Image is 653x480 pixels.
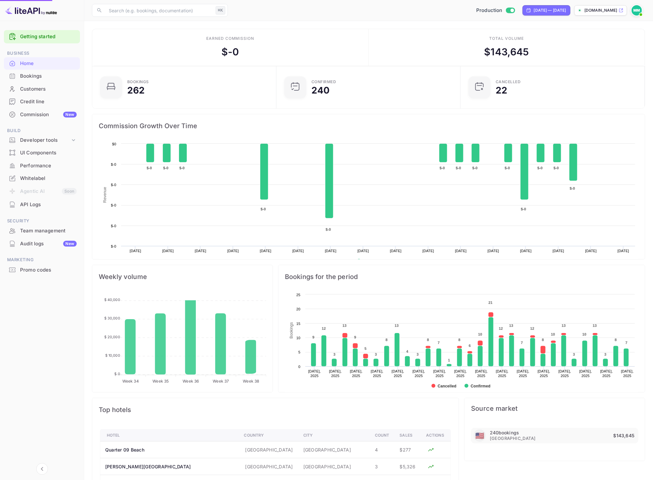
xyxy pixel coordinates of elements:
tspan: $ 30,000 [104,316,120,321]
div: API Logs [4,198,80,211]
text: Bookings [289,322,294,339]
text: 8 [386,338,388,342]
td: [GEOGRAPHIC_DATA] [298,458,370,475]
text: [DATE], 2025 [371,369,383,378]
text: [DATE], 2025 [558,369,571,378]
input: Search (e.g. bookings, documentation) [105,4,213,17]
a: Performance [4,160,80,172]
div: Whitelabel [4,172,80,185]
span: Source market [471,405,638,412]
text: 13 [395,324,399,328]
text: $-0 [261,207,266,211]
text: Confirmed [471,384,490,388]
a: Bookings [4,70,80,82]
td: $277 [395,441,421,458]
img: Max Morganroth [632,5,642,16]
tspan: Week 34 [122,379,139,384]
div: Team management [20,227,77,235]
span: Commission Growth Over Time [99,121,638,131]
text: 3 [417,352,419,356]
text: $-0 [111,162,116,166]
text: 12 [322,327,326,330]
p: [DOMAIN_NAME] [584,7,617,13]
text: 13 [509,324,513,328]
text: [DATE], 2025 [412,369,425,378]
text: [DATE], 2025 [538,369,550,378]
p: $143,645 [614,432,636,440]
td: 4 [370,441,395,458]
text: $-0 [111,203,116,207]
text: [DATE] [325,249,337,253]
tspan: $ 0 [114,372,120,376]
th: Count [370,430,395,441]
text: [DATE], 2025 [392,369,404,378]
text: [DATE] [618,249,629,253]
text: $-0 [147,166,152,170]
div: Earned commission [206,36,254,41]
text: [DATE] [488,249,499,253]
text: 4 [406,350,409,353]
text: [DATE], 2025 [600,369,613,378]
text: $-0 [570,186,575,190]
text: 7 [625,341,627,345]
div: Audit logsNew [4,238,80,250]
div: Home [4,57,80,70]
text: 12 [499,327,503,330]
div: UI Components [4,147,80,159]
a: Promo codes [4,264,80,276]
text: $-0 [505,166,510,170]
div: $ -0 [221,45,239,59]
div: Bookings [20,73,77,80]
text: $-0 [179,166,185,170]
text: 7 [438,341,440,345]
div: Credit line [20,98,77,106]
div: API Logs [20,201,77,208]
div: 22 [496,86,507,95]
text: [DATE], 2025 [308,369,321,378]
a: Whitelabel [4,172,80,184]
text: [DATE] [260,249,272,253]
span: Weekly volume [99,272,266,282]
a: CommissionNew [4,108,80,120]
text: [DATE], 2025 [329,369,342,378]
tspan: Week 35 [152,379,169,384]
div: Promo codes [20,266,77,274]
text: [DATE], 2025 [580,369,592,378]
span: Security [4,218,80,225]
text: $-0 [521,207,526,211]
span: [GEOGRAPHIC_DATA] [490,435,536,441]
div: ⌘K [216,6,225,15]
text: 25 [296,293,300,297]
div: Getting started [4,30,80,43]
td: [GEOGRAPHIC_DATA] [239,458,298,475]
div: 262 [127,86,145,95]
text: 0 [298,365,300,369]
text: [DATE], 2025 [517,369,529,378]
tspan: Week 36 [183,379,199,384]
text: 1 [448,358,450,362]
text: $-0 [326,228,331,231]
tspan: Week 37 [213,379,229,384]
text: [DATE] [390,249,402,253]
p: 240 bookings [490,430,519,435]
text: Cancelled [438,384,456,388]
text: [DATE], 2025 [621,369,634,378]
button: Analyze hotel markup performance [426,445,436,455]
text: Revenue [363,259,380,263]
th: Actions [421,430,451,441]
th: City [298,430,370,441]
div: CommissionNew [4,108,80,121]
text: [DATE] [357,249,369,253]
text: $-0 [456,166,461,170]
text: 3 [604,352,606,356]
th: Quarter 09 Beach [100,441,239,458]
text: $-0 [440,166,445,170]
text: 5 [298,350,300,354]
text: 15 [296,322,300,326]
span: Bookings for the period [285,272,638,282]
text: 10 [582,332,587,336]
div: New [63,112,77,117]
text: 13 [562,324,566,328]
div: Team management [4,225,80,237]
